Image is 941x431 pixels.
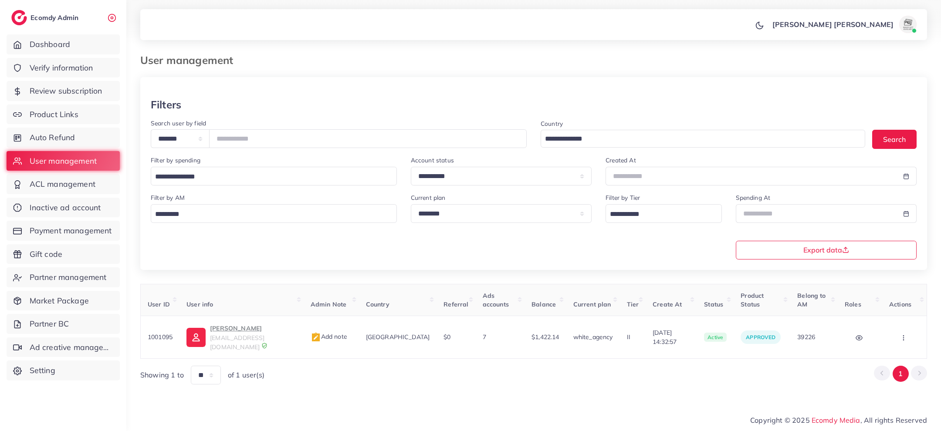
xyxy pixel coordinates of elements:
div: Search for option [151,204,397,223]
a: Partner management [7,267,120,287]
span: Payment management [30,225,112,236]
a: Ad creative management [7,337,120,357]
span: Product Links [30,109,78,120]
div: Search for option [541,130,865,148]
a: Product Links [7,104,120,125]
a: Auto Refund [7,128,120,148]
a: Payment management [7,221,120,241]
span: Setting [30,365,55,376]
ul: Pagination [874,366,927,382]
input: Search for option [152,170,386,184]
a: Market Package [7,291,120,311]
img: logo [11,10,27,25]
img: avatar [899,16,917,33]
button: Go to page 1 [893,366,909,382]
a: Verify information [7,58,120,78]
a: Partner BC [7,314,120,334]
span: Market Package [30,295,89,306]
a: Setting [7,360,120,380]
p: [PERSON_NAME] [PERSON_NAME] [772,19,894,30]
a: [PERSON_NAME] [PERSON_NAME]avatar [768,16,920,33]
div: Search for option [151,167,397,185]
a: Review subscription [7,81,120,101]
input: Search for option [152,208,386,221]
span: Ad creative management [30,342,113,353]
input: Search for option [607,208,710,221]
span: Verify information [30,62,93,74]
a: Dashboard [7,34,120,54]
span: ACL management [30,178,95,190]
span: Review subscription [30,85,102,97]
a: User management [7,151,120,171]
span: Partner management [30,272,107,283]
span: Partner BC [30,318,69,330]
input: Search for option [542,132,854,146]
h2: Ecomdy Admin [30,13,81,22]
span: Auto Refund [30,132,75,143]
a: Inactive ad account [7,198,120,218]
div: Search for option [606,204,721,223]
a: ACL management [7,174,120,194]
span: Gift code [30,249,62,260]
span: Dashboard [30,39,70,50]
span: Inactive ad account [30,202,101,213]
a: logoEcomdy Admin [11,10,81,25]
a: Gift code [7,244,120,264]
span: User management [30,155,97,167]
